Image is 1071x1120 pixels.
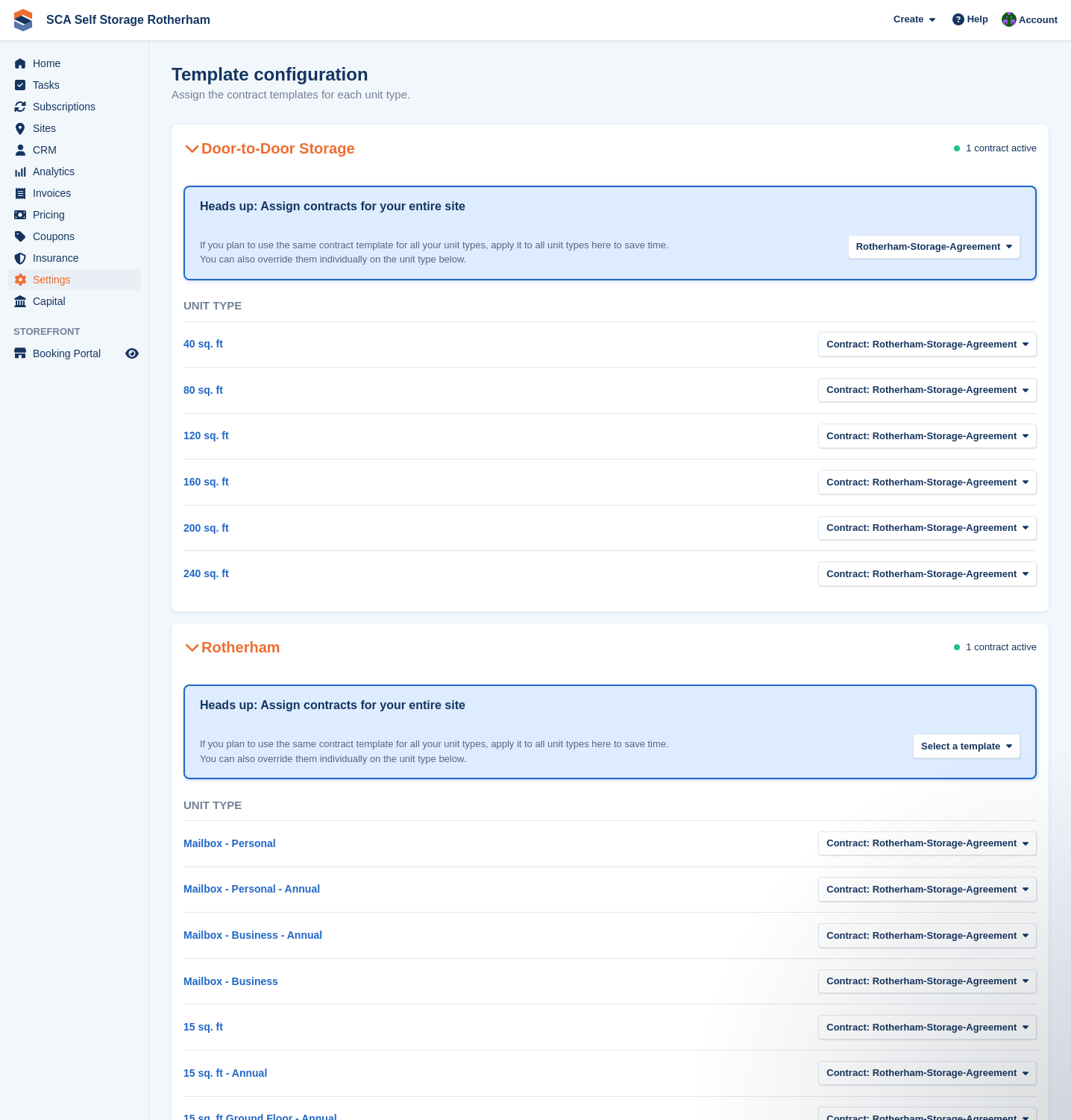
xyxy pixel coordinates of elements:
[7,96,141,117] a: menu
[183,1067,267,1079] a: 15 sq. ft - Annual
[200,737,687,766] div: If you plan to use the same contract template for all your unit types, apply it to all unit types...
[818,1015,1037,1039] button: Contract: Rotherham-Storage-Agreement
[826,337,1017,352] span: Contract: Rotherham-Storage-Agreement
[7,269,141,290] a: menu
[33,183,122,204] span: Invoices
[966,641,1008,652] span: 1 contract
[921,739,1000,754] span: Select a template
[123,345,141,362] a: Preview store
[33,343,122,364] span: Booking Portal
[200,252,669,267] p: You can also override them individually on the unit type below.
[1019,13,1058,28] span: Account
[183,384,223,396] a: 80 sq. ft
[183,883,320,895] a: Mailbox - Personal - Annual
[183,975,278,987] a: Mailbox - Business
[826,1020,1017,1035] span: Contract: Rotherham-Storage-Agreement
[818,923,1037,948] button: Contract: Rotherham-Storage-Agreement
[826,836,1017,851] span: Contract: Rotherham-Storage-Agreement
[183,430,229,441] a: 120 sq. ft
[33,269,122,290] span: Settings
[183,139,355,157] h2: Door-to-Door Storage
[818,561,1037,586] button: Contract: Rotherham-Storage-Agreement
[33,226,122,247] span: Coupons
[7,248,141,268] a: menu
[13,324,148,339] span: Storefront
[183,338,223,350] a: 40 sq. ft
[183,476,229,488] a: 160 sq. ft
[826,520,1017,535] span: Contract: Rotherham-Storage-Agreement
[7,291,141,312] a: menu
[33,291,122,312] span: Capital
[33,161,122,182] span: Analytics
[7,161,141,182] a: menu
[818,831,1037,856] button: Contract: Rotherham-Storage-Agreement
[40,7,216,32] a: SCA Self Storage Rotherham
[33,118,122,139] span: Sites
[818,969,1037,994] button: Contract: Rotherham-Storage-Agreement
[826,882,1017,897] span: Contract: Rotherham-Storage-Agreement
[172,86,410,104] p: Assign the contract templates for each unit type.
[12,9,34,31] img: stora-icon-8386f47178a22dfd0bd8f6a31ec36ba5ce8667c1dd55bd0f319d3a0aa187defe.svg
[826,974,1017,989] span: Contract: Rotherham-Storage-Agreement
[826,1066,1017,1080] span: Contract: Rotherham-Storage-Agreement
[818,877,1037,902] button: Contract: Rotherham-Storage-Agreement
[7,343,141,364] a: menu
[172,64,410,84] h1: Template configuration
[200,752,669,767] p: You can also override them individually on the unit type below.
[7,226,141,247] a: menu
[33,75,122,95] span: Tasks
[183,929,322,941] a: Mailbox - Business - Annual
[826,383,1017,397] span: Contract: Rotherham-Storage-Agreement
[1011,142,1037,154] span: active
[966,142,1008,154] span: 1 contract
[7,53,141,74] a: menu
[33,139,122,160] span: CRM
[1011,641,1037,652] span: active
[7,204,141,225] a: menu
[818,1061,1037,1086] button: Contract: Rotherham-Storage-Agreement
[818,332,1037,356] button: Contract: Rotherham-Storage-Agreement
[967,12,988,27] span: Help
[200,238,687,267] div: If you plan to use the same contract template for all your unit types, apply it to all unit types...
[183,522,229,534] a: 200 sq. ft
[826,928,1017,943] span: Contract: Rotherham-Storage-Agreement
[183,638,280,656] h2: Rotherham
[7,75,141,95] a: menu
[200,696,465,714] h1: Heads up: Assign contracts for your entire site
[7,139,141,160] a: menu
[913,734,1020,758] button: Select a template
[33,248,122,268] span: Insurance
[200,198,465,215] h1: Heads up: Assign contracts for your entire site
[856,239,1001,254] span: Rotherham-Storage-Agreement
[183,837,276,849] a: Mailbox - Personal
[33,204,122,225] span: Pricing
[183,567,229,579] a: 240 sq. ft
[33,96,122,117] span: Subscriptions
[893,12,923,27] span: Create
[183,292,610,322] th: Unit type
[848,235,1020,259] button: Rotherham-Storage-Agreement
[818,470,1037,494] button: Contract: Rotherham-Storage-Agreement
[818,516,1037,541] button: Contract: Rotherham-Storage-Agreement
[818,424,1037,448] button: Contract: Rotherham-Storage-Agreement
[818,378,1037,403] button: Contract: Rotherham-Storage-Agreement
[7,183,141,204] a: menu
[826,475,1017,490] span: Contract: Rotherham-Storage-Agreement
[1002,12,1017,27] img: Ross Chapman
[7,118,141,139] a: menu
[33,53,122,74] span: Home
[183,791,610,821] th: Unit type
[183,1021,223,1033] a: 15 sq. ft
[826,567,1017,582] span: Contract: Rotherham-Storage-Agreement
[826,429,1017,444] span: Contract: Rotherham-Storage-Agreement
